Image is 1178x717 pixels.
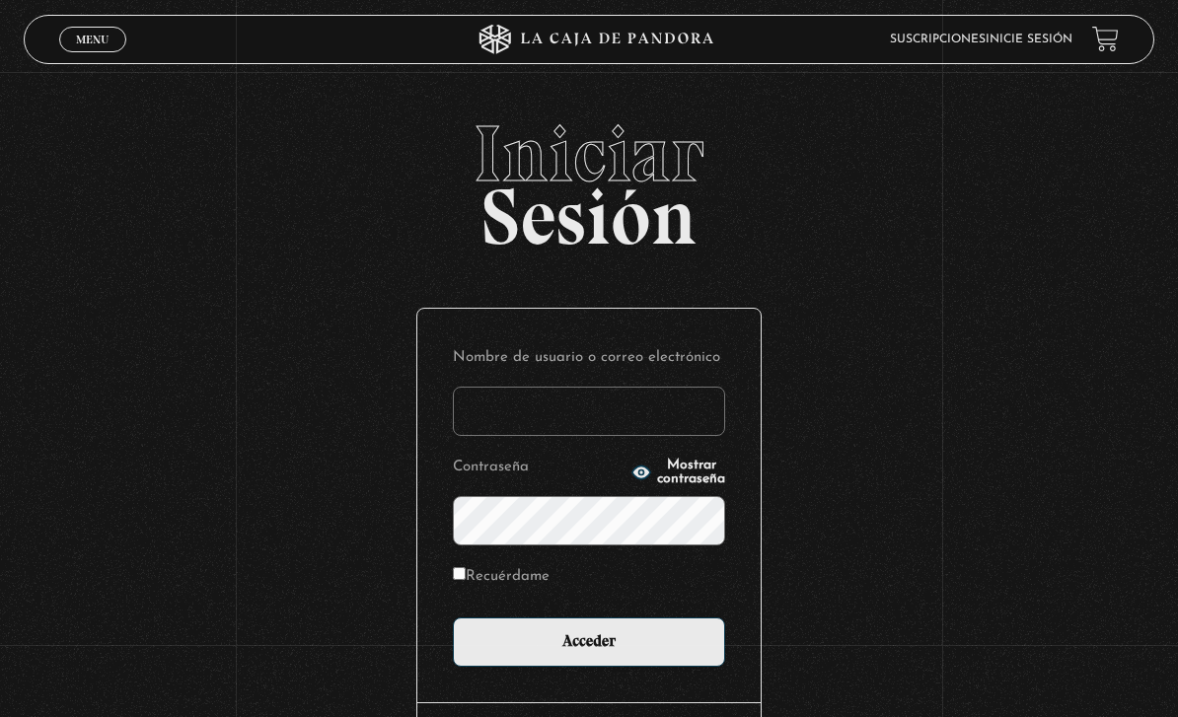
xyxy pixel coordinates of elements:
span: Mostrar contraseña [657,459,725,486]
span: Cerrar [69,49,115,63]
span: Iniciar [24,114,1154,193]
label: Recuérdame [453,563,550,590]
label: Nombre de usuario o correo electrónico [453,344,725,371]
a: Inicie sesión [986,34,1072,45]
input: Acceder [453,617,725,667]
label: Contraseña [453,454,626,480]
a: View your shopping cart [1092,26,1119,52]
a: Suscripciones [890,34,986,45]
input: Recuérdame [453,567,466,580]
button: Mostrar contraseña [631,459,725,486]
h2: Sesión [24,114,1154,241]
span: Menu [76,34,109,45]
